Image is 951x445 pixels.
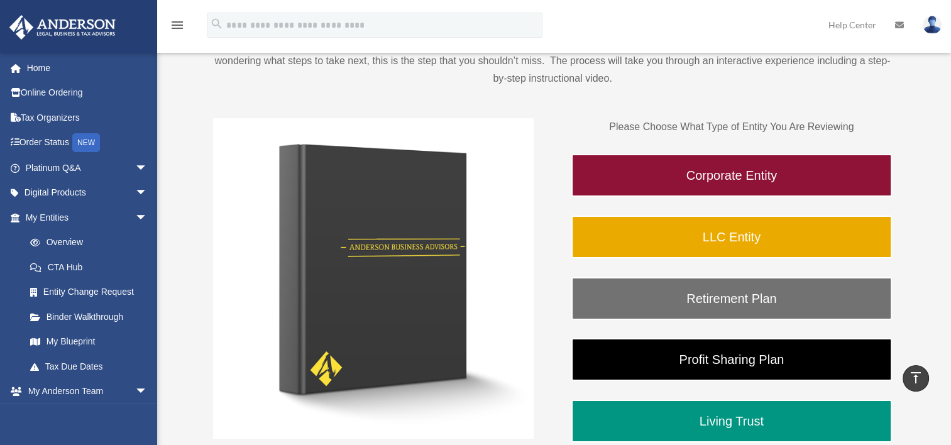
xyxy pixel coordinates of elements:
[18,230,167,255] a: Overview
[6,15,119,40] img: Anderson Advisors Platinum Portal
[135,155,160,181] span: arrow_drop_down
[18,255,167,280] a: CTA Hub
[72,133,100,152] div: NEW
[18,329,167,354] a: My Blueprint
[9,55,167,80] a: Home
[18,280,167,305] a: Entity Change Request
[210,17,224,31] i: search
[213,35,892,87] p: Congratulations on creating your new entity. Please follow the link below to gain exclusive acces...
[135,180,160,206] span: arrow_drop_down
[903,365,929,392] a: vertical_align_top
[9,130,167,156] a: Order StatusNEW
[923,16,942,34] img: User Pic
[170,18,185,33] i: menu
[18,354,167,379] a: Tax Due Dates
[9,379,167,404] a: My Anderson Teamarrow_drop_down
[9,155,167,180] a: Platinum Q&Aarrow_drop_down
[571,400,892,442] a: Living Trust
[135,379,160,405] span: arrow_drop_down
[571,154,892,197] a: Corporate Entity
[135,205,160,231] span: arrow_drop_down
[9,105,167,130] a: Tax Organizers
[9,80,167,106] a: Online Ordering
[571,216,892,258] a: LLC Entity
[18,304,160,329] a: Binder Walkthrough
[9,180,167,206] a: Digital Productsarrow_drop_down
[908,370,923,385] i: vertical_align_top
[571,338,892,381] a: Profit Sharing Plan
[571,118,892,136] p: Please Choose What Type of Entity You Are Reviewing
[9,205,167,230] a: My Entitiesarrow_drop_down
[170,22,185,33] a: menu
[571,277,892,320] a: Retirement Plan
